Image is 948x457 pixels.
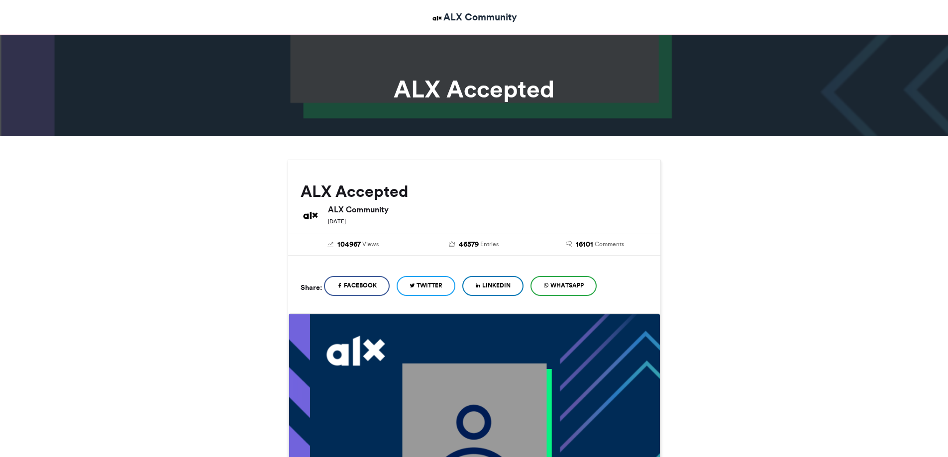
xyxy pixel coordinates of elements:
[576,239,593,250] span: 16101
[542,239,648,250] a: 16101 Comments
[421,239,527,250] a: 46579 Entries
[417,281,442,290] span: Twitter
[431,12,443,24] img: ALX Community
[301,183,648,200] h2: ALX Accepted
[301,205,320,225] img: ALX Community
[362,240,379,249] span: Views
[595,240,624,249] span: Comments
[324,276,390,296] a: Facebook
[530,276,597,296] a: WhatsApp
[301,239,407,250] a: 104967 Views
[328,218,346,225] small: [DATE]
[482,281,511,290] span: LinkedIn
[344,281,377,290] span: Facebook
[397,276,455,296] a: Twitter
[480,240,499,249] span: Entries
[301,281,322,294] h5: Share:
[198,77,750,101] h1: ALX Accepted
[462,276,524,296] a: LinkedIn
[337,239,361,250] span: 104967
[328,205,648,213] h6: ALX Community
[431,10,517,24] a: ALX Community
[550,281,584,290] span: WhatsApp
[459,239,479,250] span: 46579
